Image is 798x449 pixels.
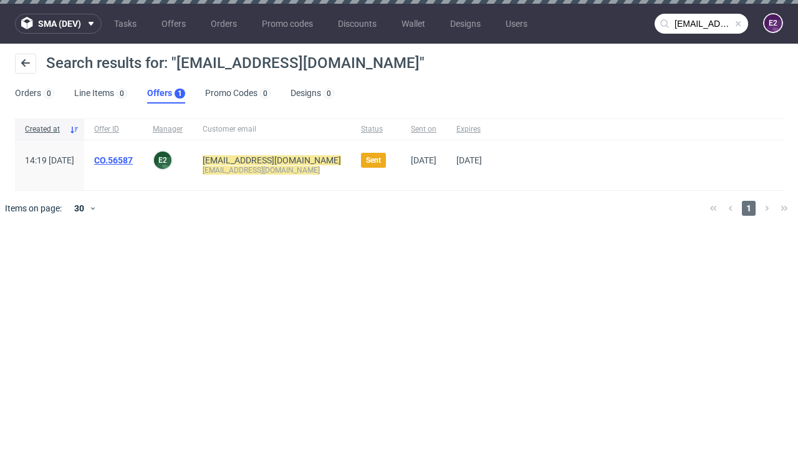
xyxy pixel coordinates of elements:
a: [EMAIL_ADDRESS][DOMAIN_NAME] [203,155,341,165]
button: sma (dev) [15,14,102,34]
a: Orders0 [15,84,54,104]
span: Items on page: [5,202,62,215]
span: Manager [153,124,183,135]
a: Orders [203,14,244,34]
span: Search results for: "[EMAIL_ADDRESS][DOMAIN_NAME]" [46,54,425,72]
div: 0 [47,89,51,98]
span: Sent [366,155,381,165]
div: 0 [327,89,331,98]
div: 0 [263,89,267,98]
span: Customer email [203,124,341,135]
div: 30 [67,200,89,217]
a: Promo Codes0 [205,84,271,104]
span: sma (dev) [38,19,81,28]
a: Wallet [394,14,433,34]
div: 1 [178,89,182,98]
span: Sent on [411,124,436,135]
a: Discounts [330,14,384,34]
span: [DATE] [456,155,482,165]
a: Offers1 [147,84,185,104]
a: Promo codes [254,14,320,34]
a: Line Items0 [74,84,127,104]
a: CO.56587 [94,155,133,165]
a: Tasks [107,14,144,34]
a: Offers [154,14,193,34]
a: Users [498,14,535,34]
div: 0 [120,89,124,98]
figcaption: e2 [154,152,171,169]
mark: [EMAIL_ADDRESS][DOMAIN_NAME] [203,166,320,175]
span: 1 [742,201,756,216]
span: [DATE] [411,155,436,165]
span: Status [361,124,391,135]
span: Expires [456,124,482,135]
span: Created at [25,124,64,135]
figcaption: e2 [764,14,782,32]
span: Offer ID [94,124,133,135]
span: 14:19 [DATE] [25,155,74,165]
a: Designs0 [291,84,334,104]
a: Designs [443,14,488,34]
